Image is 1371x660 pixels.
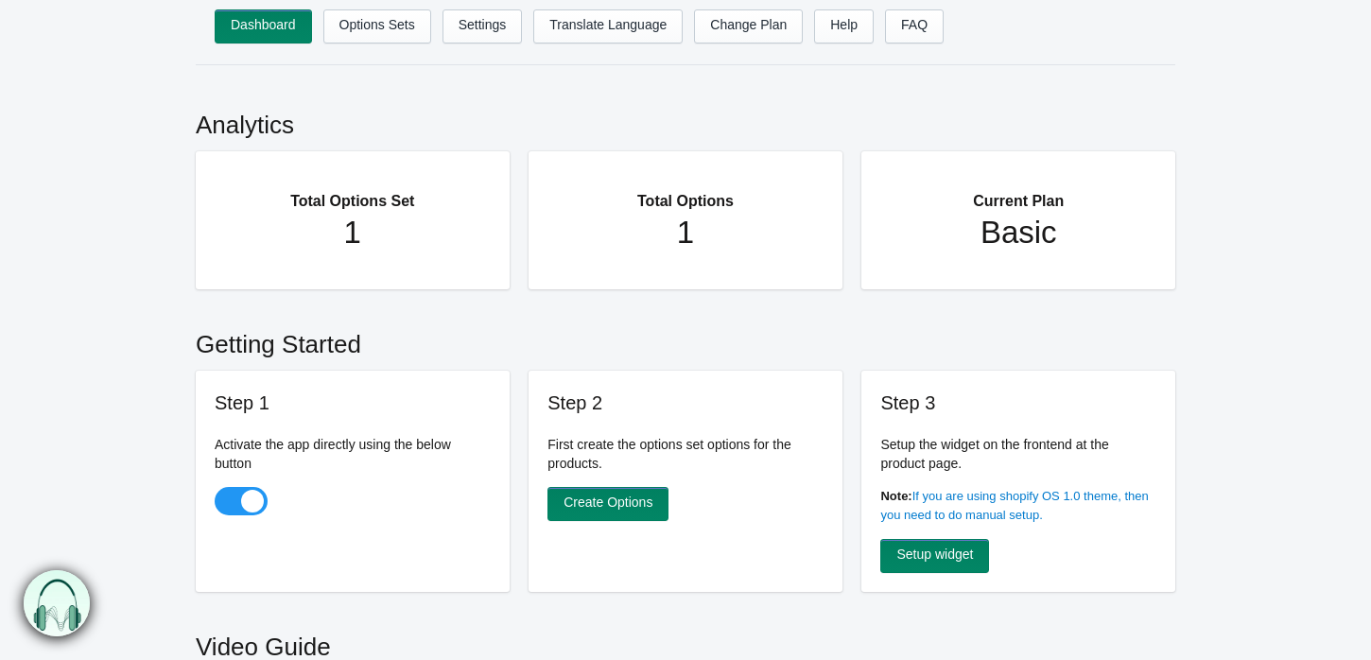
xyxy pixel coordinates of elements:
a: Translate Language [533,9,683,43]
b: Note: [880,489,911,503]
a: Settings [443,9,523,43]
a: Change Plan [694,9,803,43]
h2: Current Plan [899,170,1137,214]
p: Activate the app directly using the below button [215,435,491,473]
h1: Basic [899,214,1137,252]
a: Dashboard [215,9,312,43]
a: Help [814,9,874,43]
h1: 1 [234,214,472,252]
h2: Analytics [196,89,1175,151]
a: Options Sets [323,9,431,43]
h3: Step 3 [880,390,1156,416]
a: Create Options [547,487,668,521]
a: If you are using shopify OS 1.0 theme, then you need to do manual setup. [880,489,1148,522]
h3: Step 1 [215,390,491,416]
h2: Total Options Set [234,170,472,214]
p: Setup the widget on the frontend at the product page. [880,435,1156,473]
img: bxm.png [24,570,90,636]
p: First create the options set options for the products. [547,435,824,473]
a: FAQ [885,9,944,43]
h2: Getting Started [196,308,1175,371]
h3: Step 2 [547,390,824,416]
h2: Total Options [566,170,805,214]
a: Setup widget [880,539,989,573]
h1: 1 [566,214,805,252]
